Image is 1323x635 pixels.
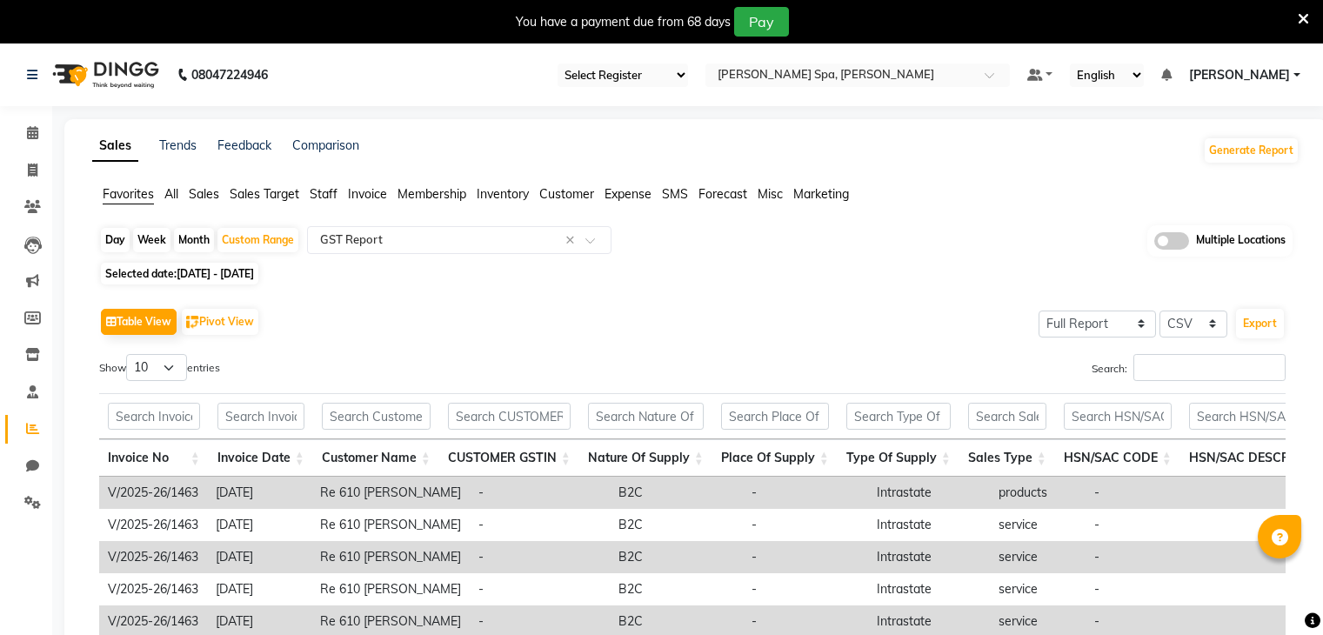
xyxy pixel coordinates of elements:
td: - [470,477,610,509]
input: Search Invoice Date [217,403,304,430]
span: Misc [758,186,783,202]
span: [DATE] - [DATE] [177,267,254,280]
select: Showentries [126,354,187,381]
td: Intrastate [868,541,990,573]
th: CUSTOMER GSTIN: activate to sort column ascending [439,439,579,477]
a: Sales [92,130,138,162]
td: - [470,573,610,605]
td: service [990,509,1086,541]
td: - [1086,477,1211,509]
input: Search Nature Of Supply [588,403,704,430]
button: Pivot View [182,309,258,335]
td: [DATE] [207,541,311,573]
span: Clear all [565,231,580,250]
td: V/2025-26/1463 [99,509,207,541]
th: HSN/SAC CODE: activate to sort column ascending [1055,439,1180,477]
button: Generate Report [1205,138,1298,163]
label: Search: [1092,354,1286,381]
td: - [470,509,610,541]
td: service [990,573,1086,605]
span: All [164,186,178,202]
button: Export [1236,309,1284,338]
th: Nature Of Supply: activate to sort column ascending [579,439,712,477]
span: Marketing [793,186,849,202]
span: Sales [189,186,219,202]
img: logo [44,50,164,99]
button: Pay [734,7,789,37]
input: Search Invoice No [108,403,200,430]
span: Membership [398,186,466,202]
input: Search Place Of Supply [721,403,829,430]
th: Type Of Supply: activate to sort column ascending [838,439,959,477]
input: Search CUSTOMER GSTIN [448,403,571,430]
div: Month [174,228,214,252]
td: B2C [610,573,743,605]
td: - [1086,573,1211,605]
div: Day [101,228,130,252]
span: Selected date: [101,263,258,284]
div: Week [133,228,170,252]
td: - [743,573,868,605]
b: 08047224946 [191,50,268,99]
td: B2C [610,509,743,541]
span: Invoice [348,186,387,202]
span: Forecast [698,186,747,202]
th: Customer Name: activate to sort column ascending [313,439,439,477]
th: Sales Type: activate to sort column ascending [959,439,1055,477]
td: Re 610 [PERSON_NAME] [311,509,470,541]
span: Sales Target [230,186,299,202]
td: [DATE] [207,477,311,509]
td: - [470,541,610,573]
input: Search HSN/SAC CODE [1064,403,1172,430]
td: - [1086,509,1211,541]
div: Custom Range [217,228,298,252]
th: Invoice Date: activate to sort column ascending [209,439,313,477]
img: pivot.png [186,316,199,329]
span: Multiple Locations [1196,232,1286,250]
td: [DATE] [207,573,311,605]
span: Expense [605,186,651,202]
td: - [1086,541,1211,573]
td: service [990,541,1086,573]
td: Intrastate [868,477,990,509]
td: Intrastate [868,573,990,605]
input: Search Type Of Supply [846,403,951,430]
td: V/2025-26/1463 [99,477,207,509]
span: Inventory [477,186,529,202]
span: SMS [662,186,688,202]
input: Search Customer Name [322,403,431,430]
span: Favorites [103,186,154,202]
td: products [990,477,1086,509]
td: - [743,509,868,541]
button: Table View [101,309,177,335]
input: Search: [1133,354,1286,381]
td: B2C [610,477,743,509]
label: Show entries [99,354,220,381]
a: Trends [159,137,197,153]
td: B2C [610,541,743,573]
a: Comparison [292,137,359,153]
td: Re 610 [PERSON_NAME] [311,477,470,509]
td: [DATE] [207,509,311,541]
td: - [743,477,868,509]
input: Search Sales Type [968,403,1046,430]
a: Feedback [217,137,271,153]
span: Customer [539,186,594,202]
iframe: chat widget [1250,565,1306,618]
span: Staff [310,186,337,202]
div: You have a payment due from 68 days [516,13,731,31]
td: - [743,541,868,573]
span: [PERSON_NAME] [1189,66,1290,84]
td: Re 610 [PERSON_NAME] [311,573,470,605]
td: Re 610 [PERSON_NAME] [311,541,470,573]
td: V/2025-26/1463 [99,573,207,605]
th: Place Of Supply: activate to sort column ascending [712,439,838,477]
th: Invoice No: activate to sort column ascending [99,439,209,477]
td: V/2025-26/1463 [99,541,207,573]
td: Intrastate [868,509,990,541]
